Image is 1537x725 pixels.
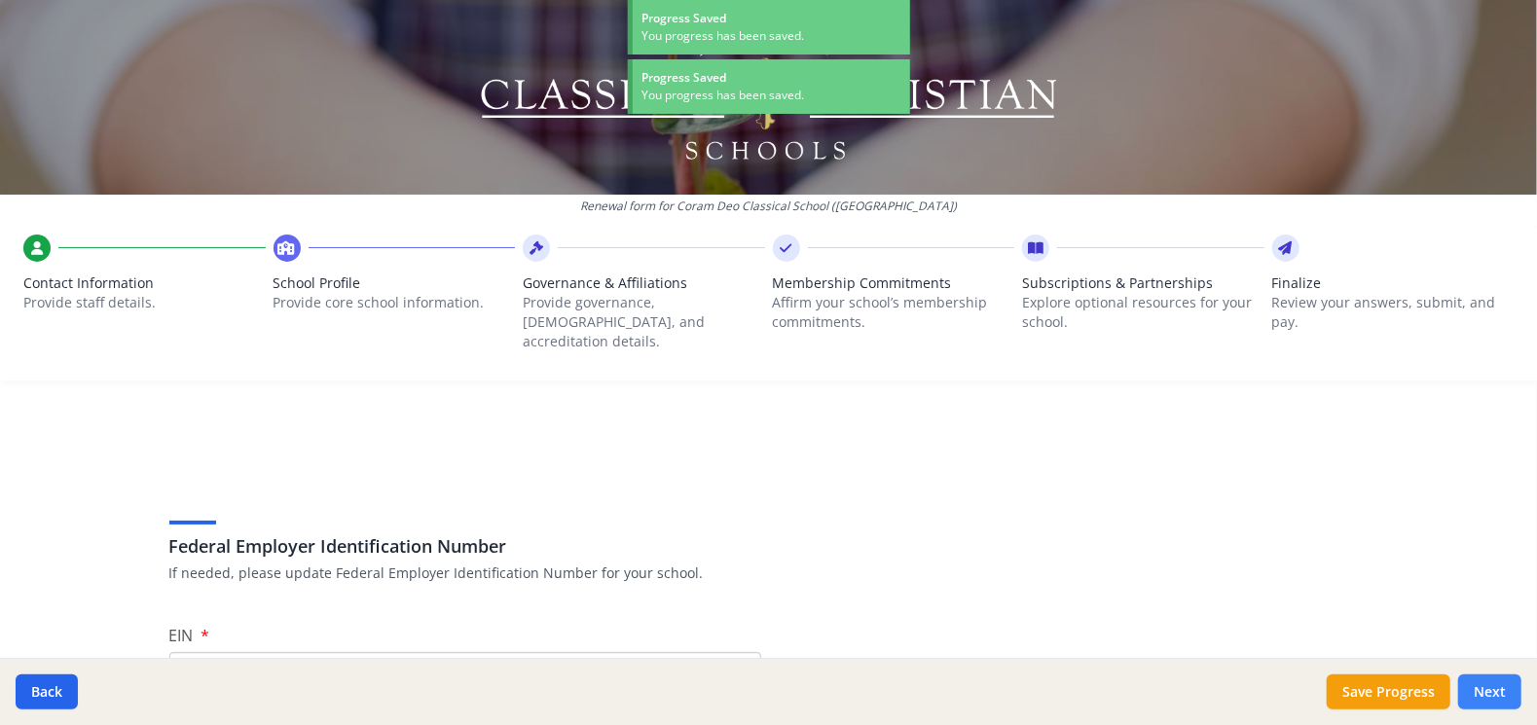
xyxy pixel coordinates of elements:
p: Affirm your school’s membership commitments. [773,293,1015,332]
p: Provide staff details. [23,293,266,312]
span: School Profile [274,273,516,293]
span: Subscriptions & Partnerships [1022,273,1264,293]
p: If needed, please update Federal Employer Identification Number for your school. [169,563,1369,583]
div: You progress has been saved. [642,87,900,104]
h3: Federal Employer Identification Number [169,532,1369,560]
img: Logo [477,29,1060,165]
p: Review your answers, submit, and pay. [1272,293,1515,332]
p: Provide core school information. [274,293,516,312]
span: EIN [169,625,194,646]
div: You progress has been saved. [642,27,900,45]
div: Progress Saved [642,10,900,27]
span: Membership Commitments [773,273,1015,293]
span: Governance & Affiliations [523,273,765,293]
button: Next [1458,674,1521,709]
div: Progress Saved [642,69,900,87]
p: Explore optional resources for your school. [1022,293,1264,332]
button: Save Progress [1327,674,1450,709]
p: Provide governance, [DEMOGRAPHIC_DATA], and accreditation details. [523,293,765,351]
button: Back [16,674,78,709]
span: Contact Information [23,273,266,293]
span: Finalize [1272,273,1515,293]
